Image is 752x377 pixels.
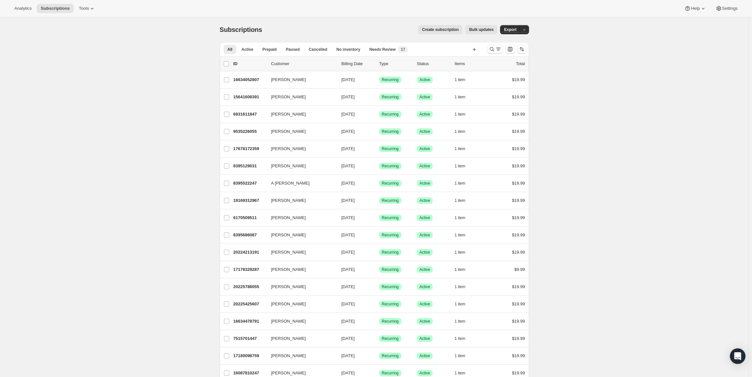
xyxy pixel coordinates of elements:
[233,317,525,326] div: 16634478791[PERSON_NAME][DATE]SuccessRecurringSuccessActive1 item$19.99
[341,215,355,220] span: [DATE]
[455,75,473,84] button: 1 item
[455,284,466,289] span: 1 item
[233,301,266,307] p: 20225425607
[514,267,525,272] span: $9.99
[417,61,450,67] p: Status
[369,47,396,52] span: Needs Review
[233,215,266,221] p: 6170509511
[271,318,306,325] span: [PERSON_NAME]
[455,336,466,341] span: 1 item
[341,353,355,358] span: [DATE]
[37,4,74,13] button: Subscriptions
[455,351,473,360] button: 1 item
[455,230,473,240] button: 1 item
[271,301,306,307] span: [PERSON_NAME]
[341,61,374,67] p: Billing Date
[722,6,738,11] span: Settings
[233,128,266,135] p: 9535226055
[271,94,306,100] span: [PERSON_NAME]
[341,129,355,134] span: [DATE]
[233,111,266,118] p: 6931611847
[271,284,306,290] span: [PERSON_NAME]
[420,198,430,203] span: Active
[382,181,399,186] span: Recurring
[75,4,99,13] button: Tools
[271,249,306,256] span: [PERSON_NAME]
[455,213,473,222] button: 1 item
[233,180,266,187] p: 8395522247
[516,61,525,67] p: Total
[233,110,525,119] div: 6931611847[PERSON_NAME][DATE]SuccessRecurringSuccessActive1 item$19.99
[267,299,332,309] button: [PERSON_NAME]
[500,25,520,34] button: Export
[267,282,332,292] button: [PERSON_NAME]
[341,198,355,203] span: [DATE]
[455,92,473,102] button: 1 item
[455,265,473,274] button: 1 item
[455,319,466,324] span: 1 item
[379,61,412,67] div: Type
[382,198,399,203] span: Recurring
[512,336,525,341] span: $19.99
[382,250,399,255] span: Recurring
[233,92,525,102] div: 15641608391[PERSON_NAME][DATE]SuccessRecurringSuccessActive1 item$19.99
[233,179,525,188] div: 8395522247A [PERSON_NAME][DATE]SuccessRecurringSuccessActive1 item$19.99
[271,353,306,359] span: [PERSON_NAME]
[487,45,503,54] button: Search and filter results
[420,129,430,134] span: Active
[420,319,430,324] span: Active
[680,4,710,13] button: Help
[504,27,516,32] span: Export
[420,112,430,117] span: Active
[271,215,306,221] span: [PERSON_NAME]
[691,6,700,11] span: Help
[469,45,480,54] button: Create new view
[233,370,266,376] p: 16087810247
[512,77,525,82] span: $19.99
[341,146,355,151] span: [DATE]
[382,267,399,272] span: Recurring
[512,146,525,151] span: $19.99
[233,230,525,240] div: 8395686087[PERSON_NAME][DATE]SuccessRecurringSuccessActive1 item$19.99
[455,163,466,169] span: 1 item
[233,265,525,274] div: 17178329287[PERSON_NAME][DATE]SuccessRecurringSuccessActive1 item$9.99
[341,163,355,168] span: [DATE]
[242,47,253,52] span: Active
[233,127,525,136] div: 9535226055[PERSON_NAME][DATE]SuccessRecurringSuccessActive1 item$19.99
[455,94,466,100] span: 1 item
[341,319,355,324] span: [DATE]
[14,6,32,11] span: Analytics
[712,4,742,13] button: Settings
[382,129,399,134] span: Recurring
[233,144,525,153] div: 17678172359[PERSON_NAME][DATE]SuccessRecurringSuccessActive1 item$19.99
[233,94,266,100] p: 15641608391
[512,284,525,289] span: $19.99
[420,336,430,341] span: Active
[267,178,332,188] button: A [PERSON_NAME]
[271,232,306,238] span: [PERSON_NAME]
[309,47,327,52] span: Cancelled
[382,336,399,341] span: Recurring
[267,264,332,275] button: [PERSON_NAME]
[267,351,332,361] button: [PERSON_NAME]
[420,370,430,376] span: Active
[267,230,332,240] button: [PERSON_NAME]
[382,112,399,117] span: Recurring
[233,163,266,169] p: 8395129031
[267,247,332,258] button: [PERSON_NAME]
[233,335,266,342] p: 7515701447
[455,61,487,67] div: Items
[271,163,306,169] span: [PERSON_NAME]
[271,128,306,135] span: [PERSON_NAME]
[382,284,399,289] span: Recurring
[420,215,430,220] span: Active
[262,47,277,52] span: Prepaid
[341,94,355,99] span: [DATE]
[233,146,266,152] p: 17678172359
[730,348,745,364] div: Open Intercom Messenger
[512,370,525,375] span: $19.99
[420,163,430,169] span: Active
[455,110,473,119] button: 1 item
[233,61,525,67] div: IDCustomerBilling DateTypeStatusItemsTotal
[233,318,266,325] p: 16634478791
